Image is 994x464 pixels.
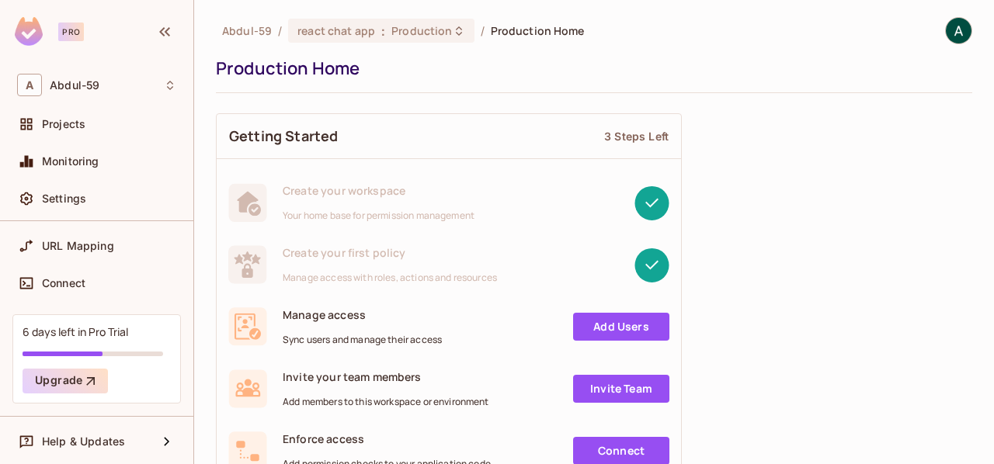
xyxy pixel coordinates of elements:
[229,126,338,146] span: Getting Started
[50,79,99,92] span: Workspace: Abdul-59
[381,25,386,37] span: :
[604,129,669,144] div: 3 Steps Left
[283,183,474,198] span: Create your workspace
[58,23,84,41] div: Pro
[42,192,86,205] span: Settings
[23,369,108,393] button: Upgrade
[278,23,282,38] li: /
[15,17,43,46] img: SReyMgAAAABJRU5ErkJggg==
[283,369,489,384] span: Invite your team members
[283,245,497,260] span: Create your first policy
[283,431,491,446] span: Enforce access
[283,396,489,408] span: Add members to this workspace or environment
[283,334,442,346] span: Sync users and manage their access
[573,375,669,403] a: Invite Team
[42,240,114,252] span: URL Mapping
[946,18,971,43] img: Abdul Hannan
[216,57,964,80] div: Production Home
[42,277,85,289] span: Connect
[573,313,669,341] a: Add Users
[42,435,125,448] span: Help & Updates
[222,23,272,38] span: the active workspace
[283,209,474,222] span: Your home base for permission management
[491,23,585,38] span: Production Home
[17,74,42,96] span: A
[42,155,99,168] span: Monitoring
[42,118,85,130] span: Projects
[283,307,442,322] span: Manage access
[283,272,497,284] span: Manage access with roles, actions and resources
[23,324,128,339] div: 6 days left in Pro Trial
[481,23,485,38] li: /
[297,23,375,38] span: react chat app
[391,23,452,38] span: Production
